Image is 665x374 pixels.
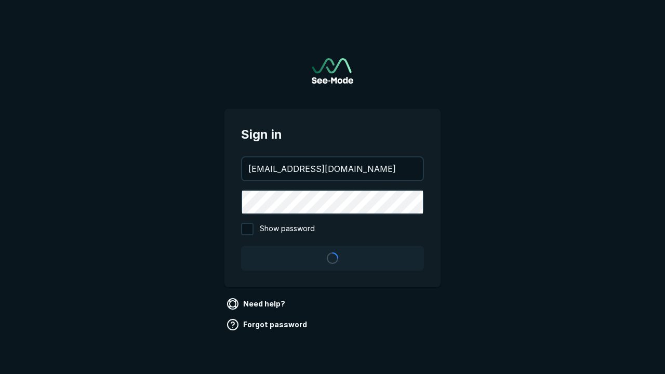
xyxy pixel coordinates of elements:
input: your@email.com [242,157,423,180]
img: See-Mode Logo [312,58,353,84]
a: Need help? [224,296,289,312]
span: Sign in [241,125,424,144]
a: Go to sign in [312,58,353,84]
a: Forgot password [224,316,311,333]
span: Show password [260,223,315,235]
